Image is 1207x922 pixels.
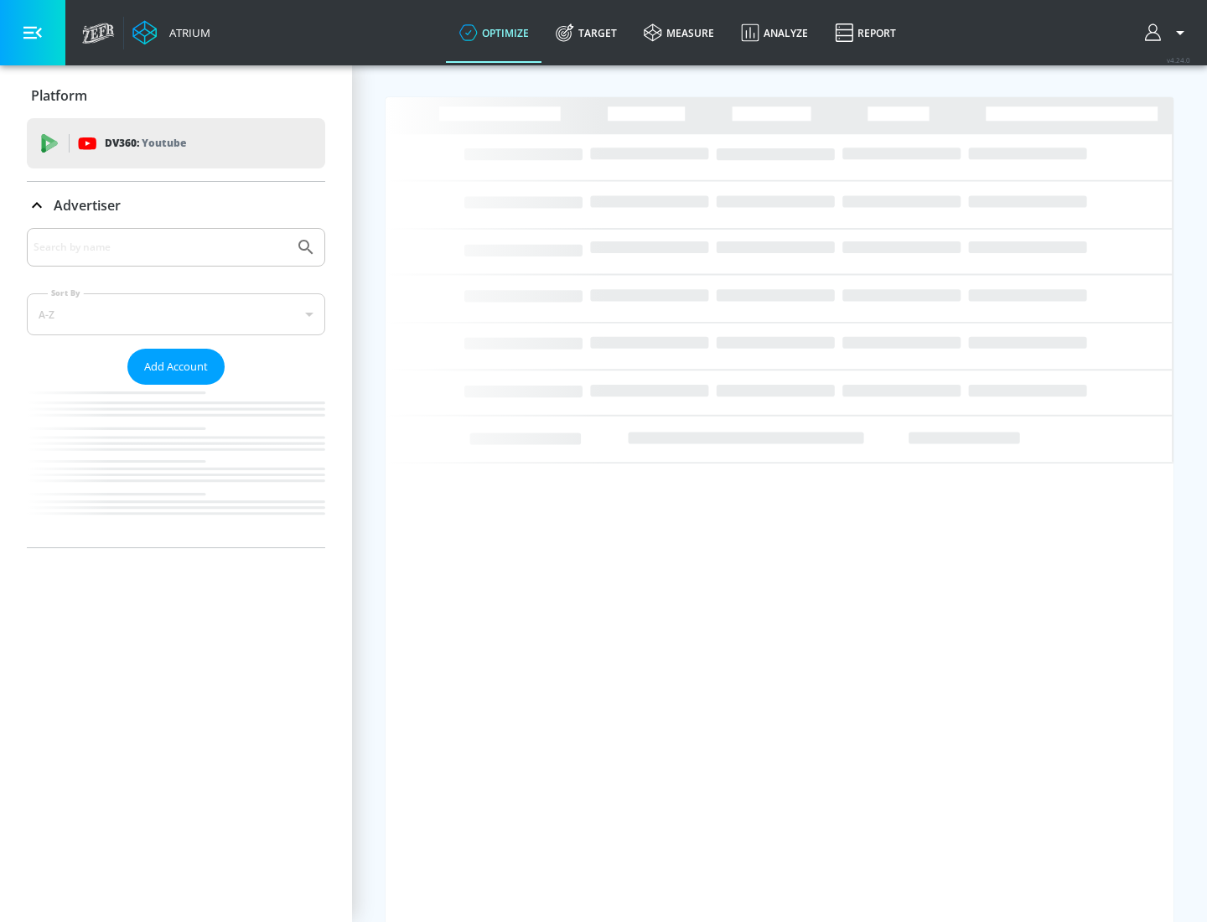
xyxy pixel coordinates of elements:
span: v 4.24.0 [1167,55,1190,65]
p: DV360: [105,134,186,153]
a: Atrium [132,20,210,45]
a: Target [542,3,630,63]
p: Platform [31,86,87,105]
a: Report [821,3,909,63]
span: Add Account [144,357,208,376]
div: DV360: Youtube [27,118,325,168]
p: Youtube [142,134,186,152]
label: Sort By [48,287,84,298]
div: Advertiser [27,182,325,229]
div: A-Z [27,293,325,335]
div: Atrium [163,25,210,40]
p: Advertiser [54,196,121,215]
input: Search by name [34,236,288,258]
div: Advertiser [27,228,325,547]
nav: list of Advertiser [27,385,325,547]
a: Analyze [728,3,821,63]
a: optimize [446,3,542,63]
a: measure [630,3,728,63]
button: Add Account [127,349,225,385]
div: Platform [27,72,325,119]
